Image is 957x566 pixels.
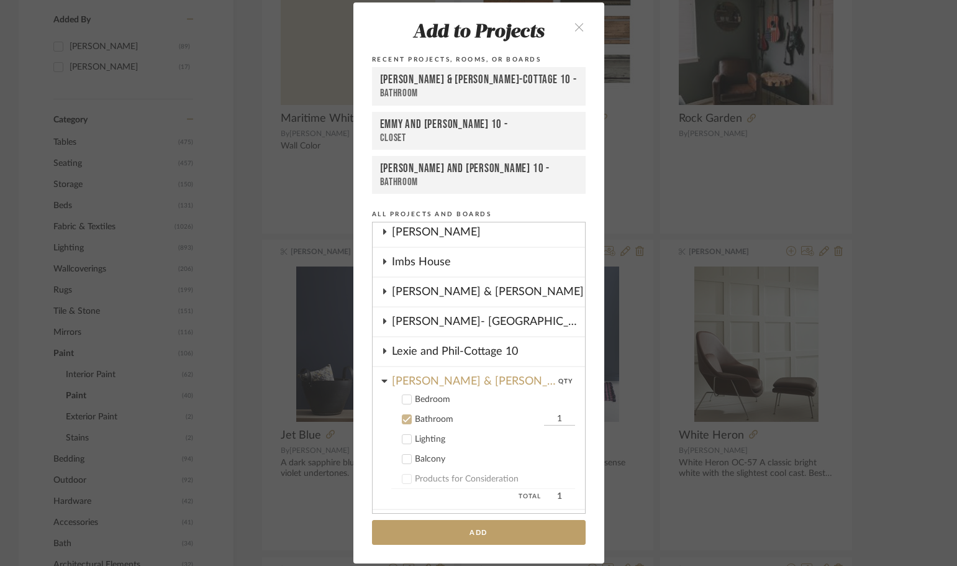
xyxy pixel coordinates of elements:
[380,162,578,176] div: [PERSON_NAME] and [PERSON_NAME] 10 -
[392,367,558,389] div: [PERSON_NAME] & [PERSON_NAME]-Cottage 10
[380,176,578,188] div: Bathroom
[561,14,598,39] button: close
[392,248,585,276] div: Imbs House
[544,489,575,504] span: 1
[380,117,578,132] div: Emmy and [PERSON_NAME] 10 -
[415,434,575,445] div: Lighting
[558,367,573,389] div: QTY
[372,209,586,220] div: All Projects and Boards
[380,87,578,100] div: Bathroom
[372,520,586,545] button: Add
[391,489,541,504] span: Total
[392,337,585,366] div: Lexie and Phil-Cottage 10
[372,22,586,43] div: Add to Projects
[380,132,578,144] div: Closet
[380,73,578,88] div: [PERSON_NAME] & [PERSON_NAME]-Cottage 10 -
[392,278,585,306] div: [PERSON_NAME] & [PERSON_NAME]
[544,413,575,426] input: Bathroom
[392,308,585,336] div: [PERSON_NAME]- [GEOGRAPHIC_DATA]
[392,510,585,539] div: [PERSON_NAME]-[GEOGRAPHIC_DATA]
[415,395,575,405] div: Bedroom
[415,414,541,425] div: Bathroom
[372,54,586,65] div: Recent Projects, Rooms, or Boards
[415,454,575,465] div: Balcony
[415,474,575,485] div: Products for Consideration
[392,218,585,247] div: [PERSON_NAME]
